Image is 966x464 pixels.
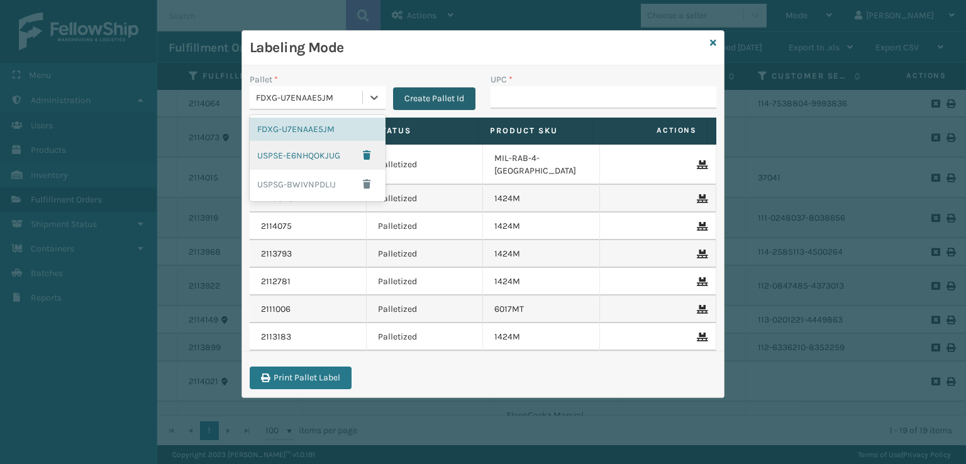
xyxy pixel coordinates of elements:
div: USPSG-BWIVNPDLIJ [250,170,386,199]
label: Product SKU [490,125,581,136]
i: Remove From Pallet [697,305,704,314]
td: 6017MT [483,296,600,323]
td: Palletized [367,145,484,185]
div: FDXG-U7ENAAE5JM [250,118,386,141]
td: Palletized [367,240,484,268]
td: 1424M [483,185,600,213]
div: FDXG-U7ENAAE5JM [256,91,364,104]
button: Print Pallet Label [250,367,352,389]
label: UPC [491,73,513,86]
td: Palletized [367,323,484,351]
a: 2114075 [261,220,292,233]
i: Remove From Pallet [697,194,704,203]
i: Remove From Pallet [697,333,704,341]
a: 2112781 [261,275,291,288]
td: Palletized [367,185,484,213]
td: 1424M [483,268,600,296]
i: Remove From Pallet [697,277,704,286]
td: 1424M [483,240,600,268]
i: Remove From Pallet [697,250,704,258]
label: Pallet [250,73,278,86]
button: Create Pallet Id [393,87,475,110]
label: Status [375,125,467,136]
h3: Labeling Mode [250,38,705,57]
td: Palletized [367,268,484,296]
a: 2113183 [261,331,291,343]
td: 1424M [483,213,600,240]
i: Remove From Pallet [697,222,704,231]
i: Remove From Pallet [697,160,704,169]
td: Palletized [367,213,484,240]
a: 2111006 [261,303,291,316]
td: MIL-RAB-4-[GEOGRAPHIC_DATA] [483,145,600,185]
a: 2113793 [261,248,292,260]
td: Palletized [367,296,484,323]
span: Actions [597,120,704,141]
div: USPSE-E6NHQOKJUG [250,141,386,170]
td: 1424M [483,323,600,351]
